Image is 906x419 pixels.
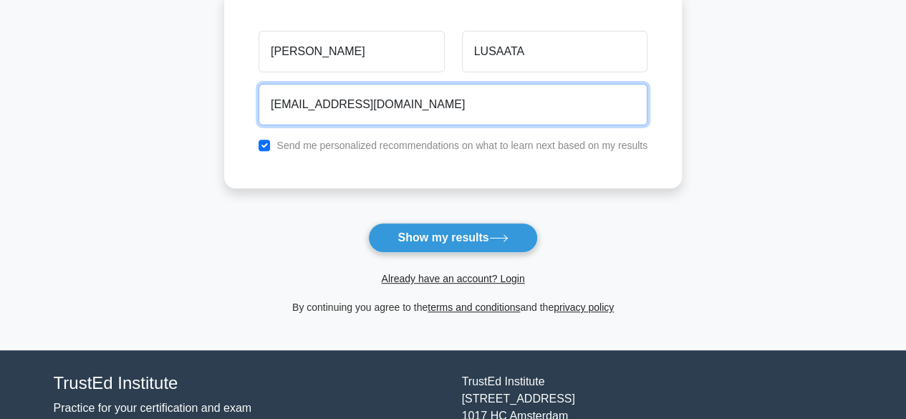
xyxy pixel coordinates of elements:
[216,299,690,316] div: By continuing you agree to the and the
[428,302,520,313] a: terms and conditions
[554,302,614,313] a: privacy policy
[381,273,524,284] a: Already have an account? Login
[276,140,647,151] label: Send me personalized recommendations on what to learn next based on my results
[462,31,647,72] input: Last name
[368,223,537,253] button: Show my results
[54,373,445,394] h4: TrustEd Institute
[259,31,444,72] input: First name
[54,402,252,414] a: Practice for your certification and exam
[259,84,647,125] input: Email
